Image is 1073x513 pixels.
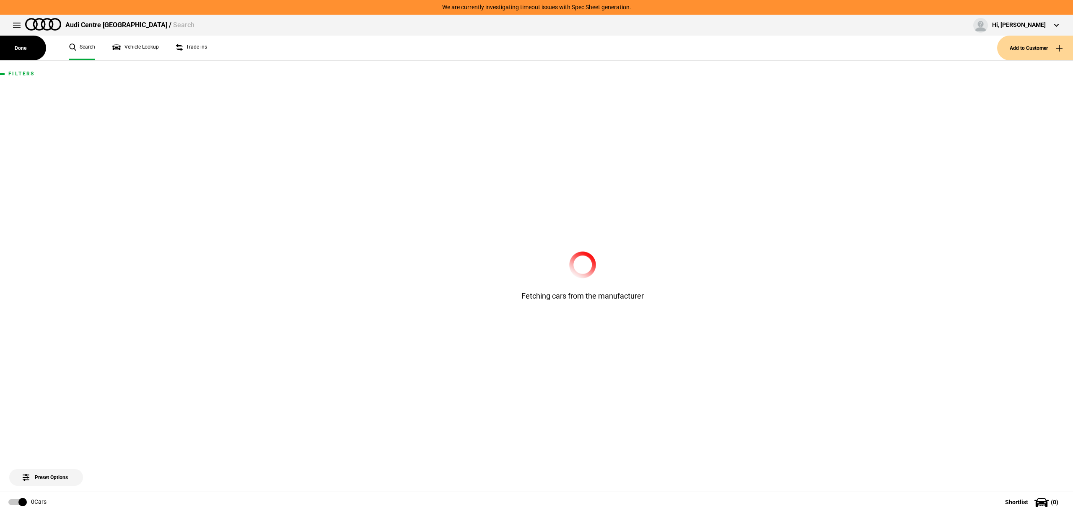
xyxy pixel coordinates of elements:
button: Shortlist(0) [993,492,1073,513]
a: Search [69,36,95,60]
img: audi.png [25,18,61,31]
span: ( 0 ) [1051,499,1058,505]
button: Add to Customer [997,36,1073,60]
a: Vehicle Lookup [112,36,159,60]
div: Fetching cars from the manufacturer [478,251,687,301]
div: 0 Cars [31,498,47,506]
h1: Filters [8,71,84,77]
div: Hi, [PERSON_NAME] [992,21,1046,29]
span: Search [173,21,194,29]
a: Trade ins [176,36,207,60]
span: Preset Options [24,464,68,480]
div: Audi Centre [GEOGRAPHIC_DATA] / [65,21,194,30]
span: Shortlist [1005,499,1028,505]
